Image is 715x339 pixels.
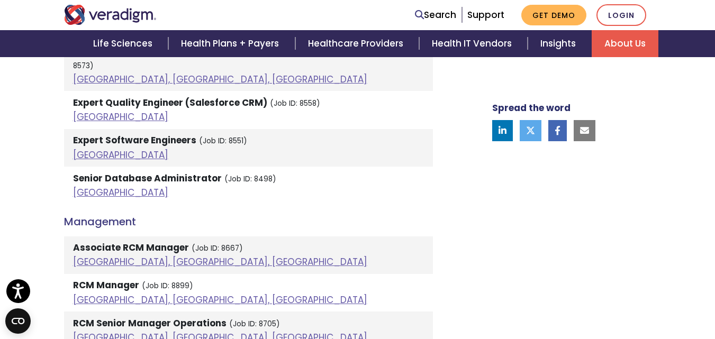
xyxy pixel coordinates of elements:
[521,5,586,25] a: Get Demo
[73,279,139,291] strong: RCM Manager
[64,5,157,25] img: Veradigm logo
[592,30,658,57] a: About Us
[73,134,196,146] strong: Expert Software Engineers
[73,255,367,268] a: [GEOGRAPHIC_DATA], [GEOGRAPHIC_DATA], [GEOGRAPHIC_DATA]
[73,294,367,306] a: [GEOGRAPHIC_DATA], [GEOGRAPHIC_DATA], [GEOGRAPHIC_DATA]
[192,243,243,253] small: (Job ID: 8667)
[295,30,419,57] a: Healthcare Providers
[467,8,504,21] a: Support
[73,96,267,109] strong: Expert Quality Engineer (Salesforce CRM)
[73,186,168,199] a: [GEOGRAPHIC_DATA]
[73,172,222,185] strong: Senior Database Administrator
[492,102,571,114] strong: Spread the word
[270,98,320,108] small: (Job ID: 8558)
[64,215,433,228] h4: Management
[73,46,422,70] small: (Job ID: 8573)
[73,111,168,123] a: [GEOGRAPHIC_DATA]
[419,30,528,57] a: Health IT Vendors
[73,241,189,254] strong: Associate RCM Manager
[5,308,31,334] button: Open CMP widget
[229,319,280,329] small: (Job ID: 8705)
[528,30,592,57] a: Insights
[415,8,456,22] a: Search
[168,30,295,57] a: Health Plans + Payers
[73,73,367,86] a: [GEOGRAPHIC_DATA], [GEOGRAPHIC_DATA], [GEOGRAPHIC_DATA]
[199,136,247,146] small: (Job ID: 8551)
[80,30,168,57] a: Life Sciences
[73,149,168,161] a: [GEOGRAPHIC_DATA]
[73,317,227,329] strong: RCM Senior Manager Operations
[142,281,193,291] small: (Job ID: 8899)
[224,174,276,184] small: (Job ID: 8498)
[596,4,646,26] a: Login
